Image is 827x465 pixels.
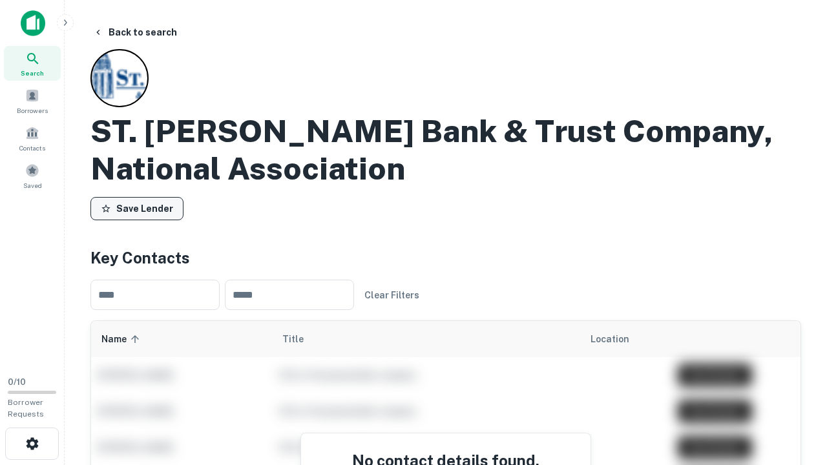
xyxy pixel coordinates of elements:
h2: ST. [PERSON_NAME] Bank & Trust Company, National Association [90,112,801,187]
span: Search [21,68,44,78]
button: Clear Filters [359,284,424,307]
h4: Key Contacts [90,246,801,269]
span: Borrowers [17,105,48,116]
button: Save Lender [90,197,183,220]
span: Borrower Requests [8,398,44,418]
button: Back to search [88,21,182,44]
iframe: Chat Widget [762,362,827,424]
a: Search [4,46,61,81]
span: 0 / 10 [8,377,26,387]
a: Contacts [4,121,61,156]
span: Contacts [19,143,45,153]
a: Saved [4,158,61,193]
img: capitalize-icon.png [21,10,45,36]
span: Saved [23,180,42,191]
a: Borrowers [4,83,61,118]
